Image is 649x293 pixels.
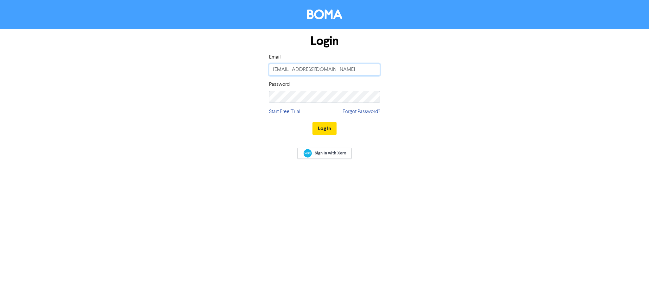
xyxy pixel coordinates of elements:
[269,81,290,88] label: Password
[269,53,281,61] label: Email
[269,34,380,48] h1: Login
[617,263,649,293] iframe: Chat Widget
[269,108,300,115] a: Start Free Trial
[307,9,342,19] img: BOMA Logo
